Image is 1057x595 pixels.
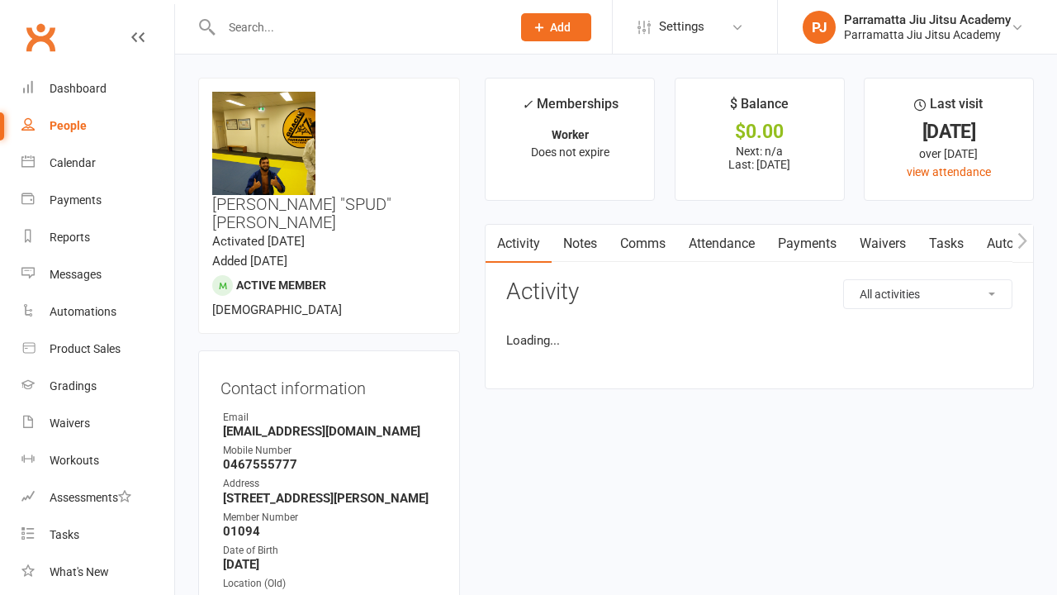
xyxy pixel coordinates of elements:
a: Payments [766,225,848,263]
a: What's New [21,554,174,591]
a: Activity [486,225,552,263]
div: What's New [50,565,109,578]
strong: 01094 [223,524,438,539]
span: Active member [236,278,326,292]
a: Tasks [917,225,975,263]
div: Payments [50,193,102,207]
a: Clubworx [20,17,61,58]
div: Mobile Number [223,443,438,459]
a: Gradings [21,368,174,405]
a: Reports [21,219,174,256]
span: Settings [659,8,704,45]
div: Reports [50,231,90,244]
strong: [STREET_ADDRESS][PERSON_NAME] [223,491,438,506]
div: over [DATE] [879,145,1018,163]
a: Waivers [21,405,174,442]
span: [DEMOGRAPHIC_DATA] [212,302,342,317]
div: [DATE] [879,123,1018,140]
h3: Activity [506,279,1012,305]
button: Add [521,13,591,41]
div: Dashboard [50,82,107,95]
a: Tasks [21,516,174,554]
div: Parramatta Jiu Jitsu Academy [844,27,1011,42]
div: People [50,119,87,132]
a: Comms [609,225,677,263]
a: Messages [21,256,174,293]
div: Location (Old) [223,576,438,592]
a: Automations [21,293,174,331]
div: PJ [803,11,836,44]
i: ✓ [522,97,533,112]
time: Activated [DATE] [212,234,305,249]
strong: [EMAIL_ADDRESS][DOMAIN_NAME] [223,424,438,439]
div: Gradings [50,379,97,393]
div: Address [223,476,438,492]
div: Workouts [50,454,99,467]
strong: Worker [552,128,589,141]
time: Added [DATE] [212,254,287,269]
div: $ Balance [730,93,789,123]
div: Tasks [50,528,79,541]
strong: [DATE] [223,557,438,572]
a: Assessments [21,479,174,516]
div: Email [223,410,438,426]
div: $0.00 [690,123,829,140]
a: Notes [552,225,609,263]
div: Memberships [522,93,619,124]
span: Does not expire [531,145,609,159]
div: Last visit [914,93,983,123]
a: Calendar [21,145,174,182]
a: Product Sales [21,331,174,368]
a: Dashboard [21,70,174,107]
div: Calendar [50,156,96,169]
div: Waivers [50,416,90,430]
span: Add [550,21,571,34]
div: Parramatta Jiu Jitsu Academy [844,12,1011,27]
strong: 0467555777 [223,457,438,472]
p: Next: n/a Last: [DATE] [690,145,829,171]
a: People [21,107,174,145]
img: image1502355014.png [212,92,315,230]
div: Messages [50,268,102,281]
input: Search... [216,16,500,39]
div: Automations [50,305,116,318]
a: view attendance [907,165,991,178]
li: Loading... [506,331,1012,350]
div: Product Sales [50,342,121,355]
a: Attendance [677,225,766,263]
a: Waivers [848,225,917,263]
div: Member Number [223,510,438,526]
div: Assessments [50,491,131,504]
h3: Contact information [220,373,438,397]
div: Date of Birth [223,543,438,559]
a: Payments [21,182,174,219]
a: Workouts [21,442,174,479]
h3: [PERSON_NAME] "SPUD" [PERSON_NAME] [212,92,446,231]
